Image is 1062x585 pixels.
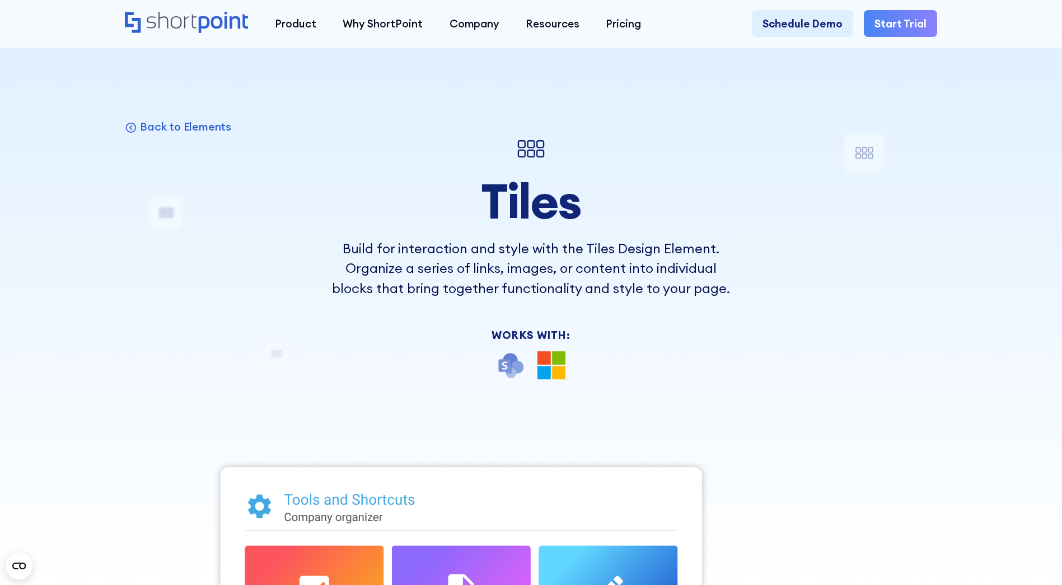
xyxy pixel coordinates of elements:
[332,239,730,299] p: Build for interaction and style with the Tiles Design Element. Organize a series of links, images...
[497,351,525,379] img: SharePoint icon
[450,16,499,31] div: Company
[332,175,730,228] h1: Tiles
[537,351,565,379] img: Microsoft 365 logo
[606,16,641,31] div: Pricing
[125,12,249,35] a: Home
[343,16,423,31] div: Why ShortPoint
[1006,531,1062,585] iframe: Chat Widget
[515,133,547,165] img: Tiles
[593,10,654,36] a: Pricing
[275,16,316,31] div: Product
[330,10,436,36] a: Why ShortPoint
[261,10,329,36] a: Product
[526,16,579,31] div: Resources
[140,119,231,134] p: Back to Elements
[436,10,512,36] a: Company
[864,10,937,36] a: Start Trial
[6,552,32,579] button: Open CMP widget
[125,119,231,134] a: Back to Elements
[752,10,853,36] a: Schedule Demo
[512,10,592,36] a: Resources
[332,330,730,341] div: Works With:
